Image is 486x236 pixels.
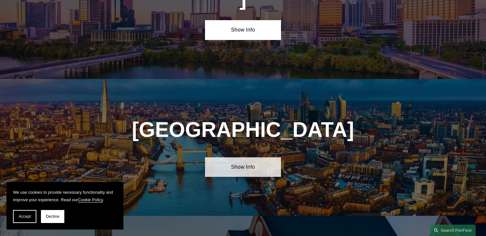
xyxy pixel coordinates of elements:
button: Accept [13,210,36,223]
a: Show Info [205,157,281,177]
p: We use cookies to provide necessary functionality and improve your experience. Read our . [13,189,117,203]
span: Decline [46,214,59,219]
a: Search this site [430,225,476,236]
a: Cookie Policy [78,197,103,202]
h1: [GEOGRAPHIC_DATA] [129,118,357,142]
span: Accept [19,214,31,219]
a: Show Info [205,20,281,40]
button: Decline [41,210,64,223]
section: Cookie banner [6,182,123,229]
